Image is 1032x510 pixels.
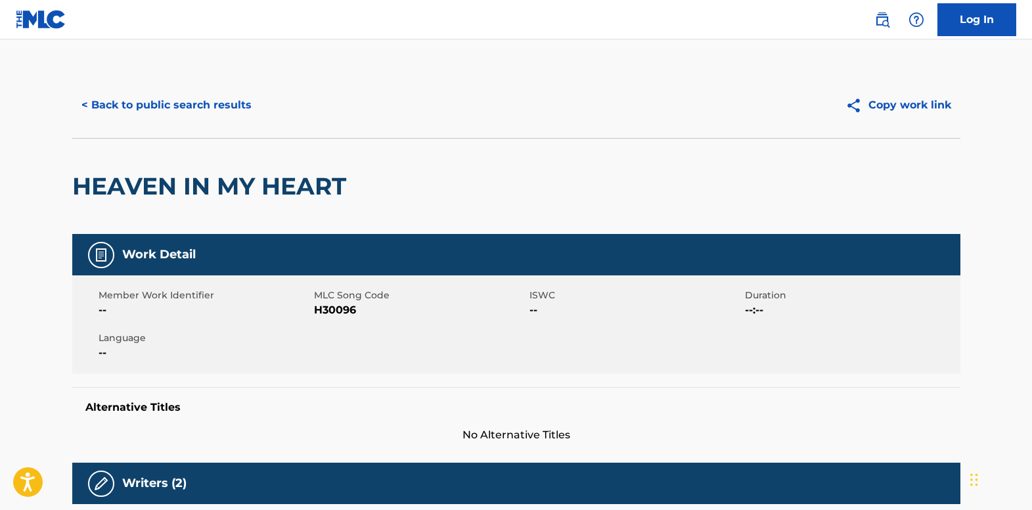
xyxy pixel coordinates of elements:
img: Writers [93,476,109,492]
span: H30096 [314,302,526,318]
div: Help [903,7,930,33]
button: < Back to public search results [72,89,261,122]
img: Work Detail [93,247,109,263]
span: MLC Song Code [314,289,526,302]
img: Copy work link [845,97,868,114]
a: Public Search [869,7,895,33]
span: -- [99,302,311,318]
img: search [874,12,890,28]
div: Drag [970,460,978,499]
h5: Alternative Titles [85,401,947,414]
h5: Writers (2) [122,476,187,491]
a: Log In [937,3,1016,36]
img: MLC Logo [16,10,66,29]
span: No Alternative Titles [72,427,960,443]
span: Member Work Identifier [99,289,311,302]
img: help [909,12,924,28]
span: -- [529,302,742,318]
h5: Work Detail [122,247,196,262]
span: -- [99,345,311,361]
span: --:-- [745,302,957,318]
button: Copy work link [836,89,960,122]
iframe: Chat Widget [966,447,1032,510]
span: Language [99,331,311,345]
h2: HEAVEN IN MY HEART [72,172,353,201]
span: ISWC [529,289,742,302]
span: Duration [745,289,957,302]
